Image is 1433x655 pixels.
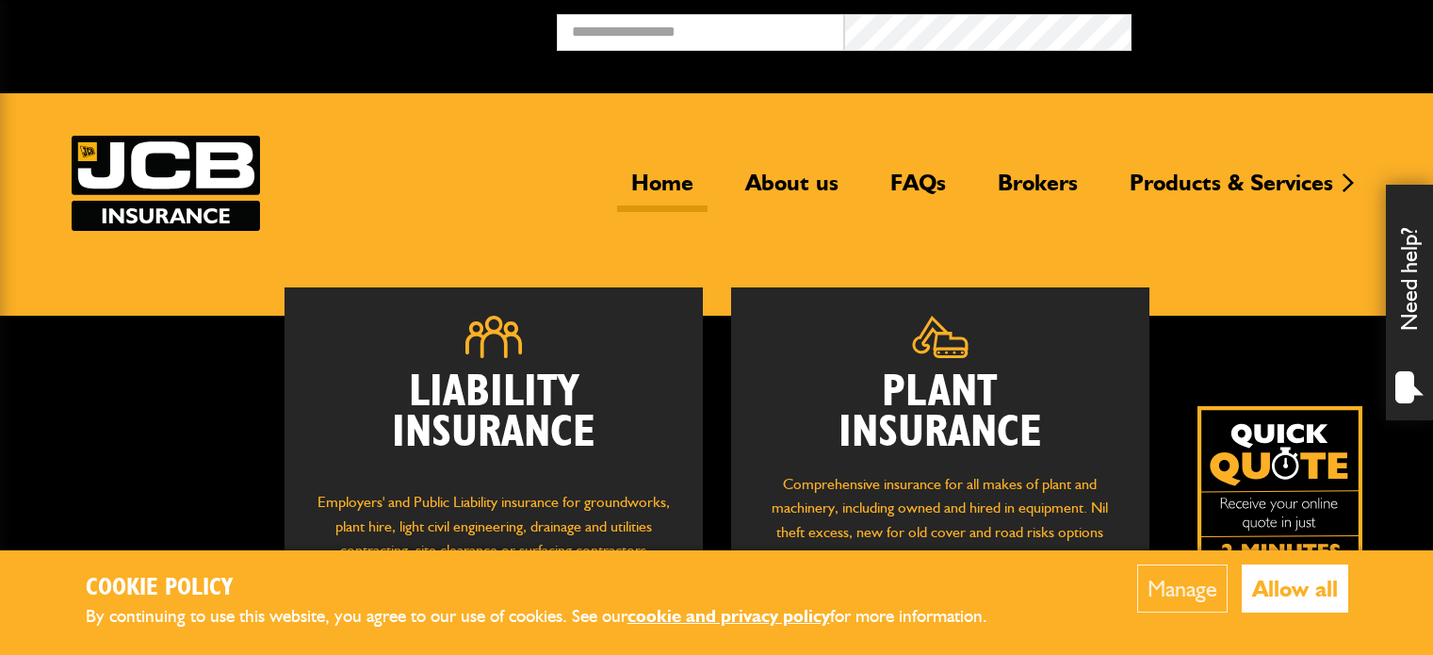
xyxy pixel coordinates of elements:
[1197,406,1362,571] img: Quick Quote
[1137,565,1228,613] button: Manage
[617,169,708,212] a: Home
[72,136,260,231] img: JCB Insurance Services logo
[313,372,675,472] h2: Liability Insurance
[759,472,1121,568] p: Comprehensive insurance for all makes of plant and machinery, including owned and hired in equipm...
[627,605,830,627] a: cookie and privacy policy
[876,169,960,212] a: FAQs
[86,602,1018,631] p: By continuing to use this website, you agree to our use of cookies. See our for more information.
[1197,406,1362,571] a: Get your insurance quote isn just 2-minutes
[1115,169,1347,212] a: Products & Services
[759,372,1121,453] h2: Plant Insurance
[1132,14,1419,43] button: Broker Login
[1386,185,1433,420] div: Need help?
[86,574,1018,603] h2: Cookie Policy
[72,136,260,231] a: JCB Insurance Services
[984,169,1092,212] a: Brokers
[731,169,853,212] a: About us
[1242,565,1348,613] button: Allow all
[313,490,675,581] p: Employers' and Public Liability insurance for groundworks, plant hire, light civil engineering, d...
